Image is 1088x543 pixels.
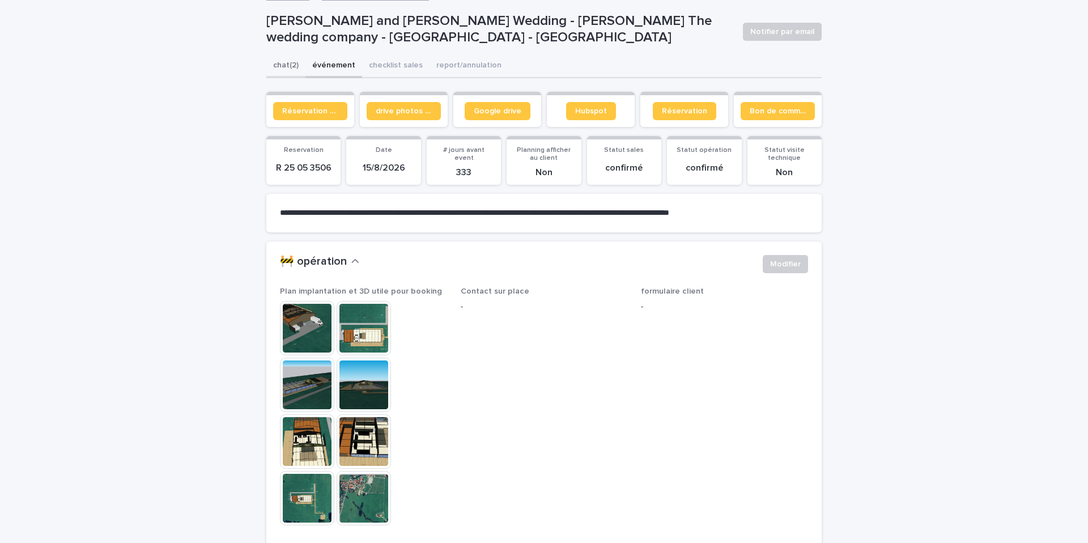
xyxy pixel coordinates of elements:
span: Reservation [284,147,324,154]
span: formulaire client [641,287,704,295]
span: Réservation client [282,107,338,115]
span: Date [376,147,392,154]
p: R 25 05 3506 [273,163,334,173]
button: événement [305,54,362,78]
span: Hubspot [575,107,607,115]
button: checklist sales [362,54,430,78]
span: Google drive [474,107,521,115]
p: [PERSON_NAME] and [PERSON_NAME] Wedding - [PERSON_NAME] The wedding company - [GEOGRAPHIC_DATA] -... [266,13,734,46]
span: Planning afficher au client [517,147,571,162]
span: Réservation [662,107,707,115]
span: Bon de commande [750,107,806,115]
span: Notifier par email [750,26,814,37]
span: drive photos coordinateur [376,107,432,115]
p: confirmé [594,163,654,173]
p: 15/8/2026 [353,163,414,173]
a: drive photos coordinateur [367,102,441,120]
span: Statut sales [604,147,644,154]
a: Réservation [653,102,716,120]
a: Hubspot [566,102,616,120]
p: - [461,301,628,313]
span: Contact sur place [461,287,529,295]
p: confirmé [674,163,734,173]
span: Plan implantation et 3D utile pour booking [280,287,442,295]
p: Non [754,167,815,178]
span: Statut opération [677,147,732,154]
h2: 🚧 opération [280,255,347,269]
a: Google drive [465,102,530,120]
span: Statut visite technique [764,147,805,162]
span: Modifier [770,258,801,270]
button: 🚧 opération [280,255,359,269]
a: Bon de commande [741,102,815,120]
p: 333 [433,167,494,178]
p: - [641,301,808,313]
span: # jours avant event [443,147,484,162]
a: Réservation client [273,102,347,120]
button: chat (2) [266,54,305,78]
p: Non [513,167,574,178]
button: Modifier [763,255,808,273]
button: Notifier par email [743,23,822,41]
button: report/annulation [430,54,508,78]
